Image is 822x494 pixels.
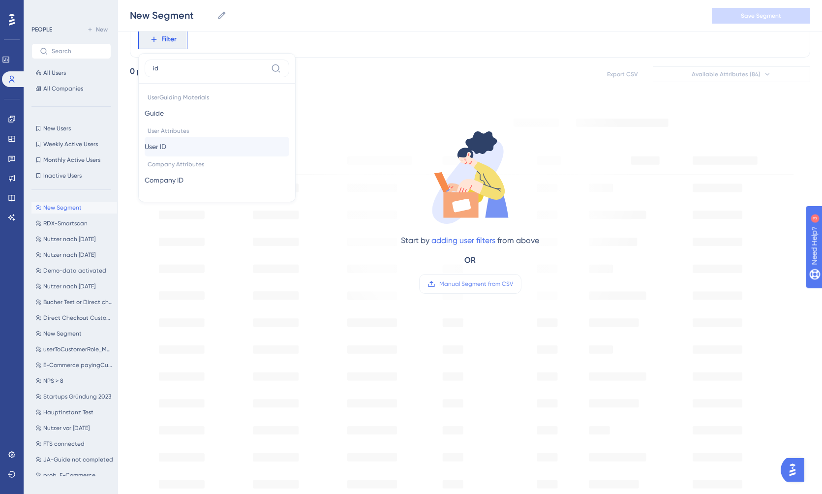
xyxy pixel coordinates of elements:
[31,359,117,371] button: E-Commerce payingCustomers
[692,70,761,78] span: Available Attributes (84)
[712,8,810,24] button: Save Segment
[781,455,810,485] iframe: UserGuiding AI Assistant Launcher
[145,103,289,123] button: Guide
[43,456,113,463] span: JA-Guide not completed
[31,406,117,418] button: Hauptinstanz Test
[43,282,95,290] span: Nutzer nach [DATE]
[464,254,476,266] div: OR
[31,328,117,340] button: New Segment
[84,24,111,35] button: New
[43,471,95,479] span: prob. E-Commerce
[31,296,117,308] button: Bucher Test or Direct checkout
[607,70,638,78] span: Export CSV
[43,345,113,353] span: userToCustomerRole_Master
[598,66,647,82] button: Export CSV
[145,137,289,156] button: User ID
[31,280,117,292] button: Nutzer nach [DATE]
[43,408,93,416] span: Hauptinstanz Test
[52,48,103,55] input: Search
[31,217,117,229] button: RDX-Smartscan
[31,170,111,182] button: Inactive Users
[130,65,162,77] div: 0 people
[138,30,187,49] button: Filter
[43,156,100,164] span: Monthly Active Users
[43,361,113,369] span: E-Commerce payingCustomers
[653,66,810,82] button: Available Attributes (84)
[401,235,539,247] div: Start by from above
[439,280,513,288] span: Manual Segment from CSV
[43,85,83,93] span: All Companies
[31,469,117,481] button: prob. E-Commerce
[161,33,177,45] span: Filter
[43,267,106,275] span: Demo-data activated
[31,422,117,434] button: Nutzer vor [DATE]
[31,233,117,245] button: Nutzer nach [DATE]
[43,440,85,448] span: FTS connected
[153,64,267,72] input: Type the value
[130,8,213,22] input: Segment Name
[431,236,495,245] a: adding user filters
[31,67,111,79] button: All Users
[741,12,781,20] span: Save Segment
[31,343,117,355] button: userToCustomerRole_Master
[145,107,164,119] span: Guide
[43,124,71,132] span: New Users
[31,83,111,94] button: All Companies
[31,249,117,261] button: Nutzer nach [DATE]
[145,123,289,137] span: User Attributes
[96,26,108,33] span: New
[43,314,113,322] span: Direct Checkout Customer
[31,312,117,324] button: Direct Checkout Customer
[31,202,117,214] button: New Segment
[31,438,117,450] button: FTS connected
[145,174,183,186] span: Company ID
[145,170,289,190] button: Company ID
[31,123,111,134] button: New Users
[145,90,289,103] span: UserGuiding Materials
[68,5,71,13] div: 3
[43,393,111,401] span: Startups Gründung 2023
[23,2,61,14] span: Need Help?
[145,141,166,153] span: User ID
[31,375,117,387] button: NPS > 8
[43,330,82,338] span: New Segment
[43,140,98,148] span: Weekly Active Users
[43,219,88,227] span: RDX-Smartscan
[43,424,90,432] span: Nutzer vor [DATE]
[43,235,95,243] span: Nutzer nach [DATE]
[43,251,95,259] span: Nutzer nach [DATE]
[31,265,117,277] button: Demo-data activated
[31,26,52,33] div: PEOPLE
[43,69,66,77] span: All Users
[43,172,82,180] span: Inactive Users
[43,377,63,385] span: NPS > 8
[43,298,113,306] span: Bucher Test or Direct checkout
[43,204,82,212] span: New Segment
[31,154,111,166] button: Monthly Active Users
[31,454,117,465] button: JA-Guide not completed
[145,156,289,170] span: Company Attributes
[31,391,117,402] button: Startups Gründung 2023
[31,138,111,150] button: Weekly Active Users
